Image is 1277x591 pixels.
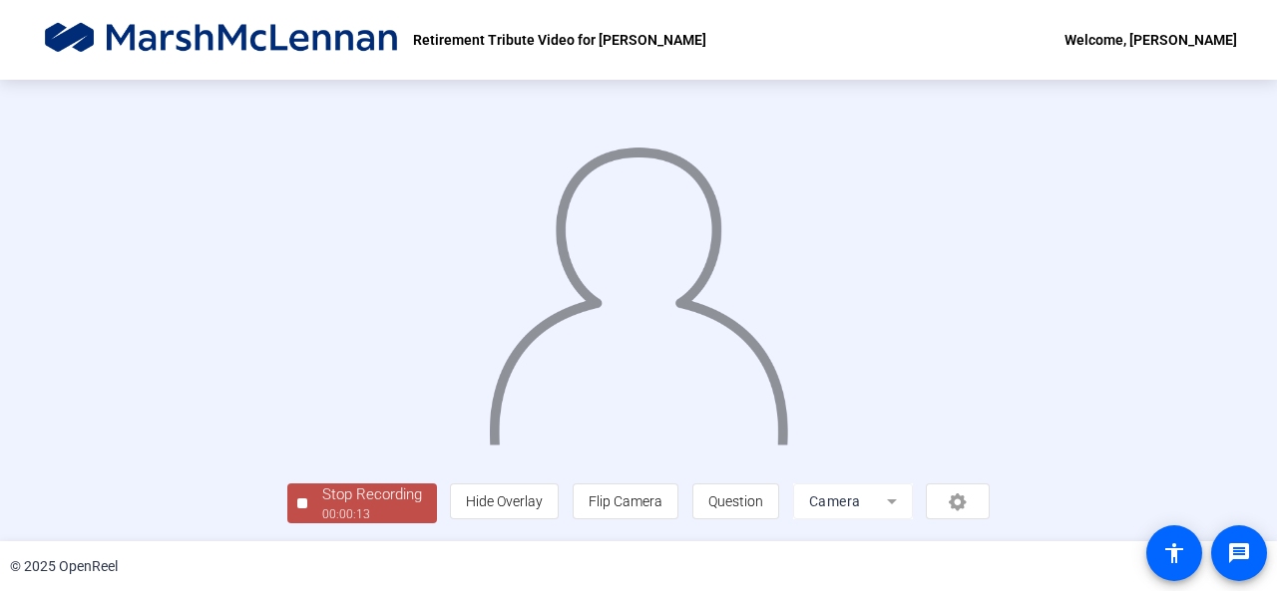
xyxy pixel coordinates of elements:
img: OpenReel logo [40,20,403,60]
p: Retirement Tribute Video for [PERSON_NAME] [413,28,706,52]
mat-icon: message [1227,541,1251,565]
span: Question [708,493,763,509]
div: Stop Recording [322,483,422,506]
div: Welcome, [PERSON_NAME] [1064,28,1237,52]
span: Hide Overlay [466,493,543,509]
button: Flip Camera [573,483,678,519]
button: Question [692,483,779,519]
span: Flip Camera [589,493,662,509]
button: Hide Overlay [450,483,559,519]
div: © 2025 OpenReel [10,556,118,577]
button: Stop Recording00:00:13 [287,483,437,524]
mat-icon: accessibility [1162,541,1186,565]
div: 00:00:13 [322,505,422,523]
img: overlay [487,129,791,444]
